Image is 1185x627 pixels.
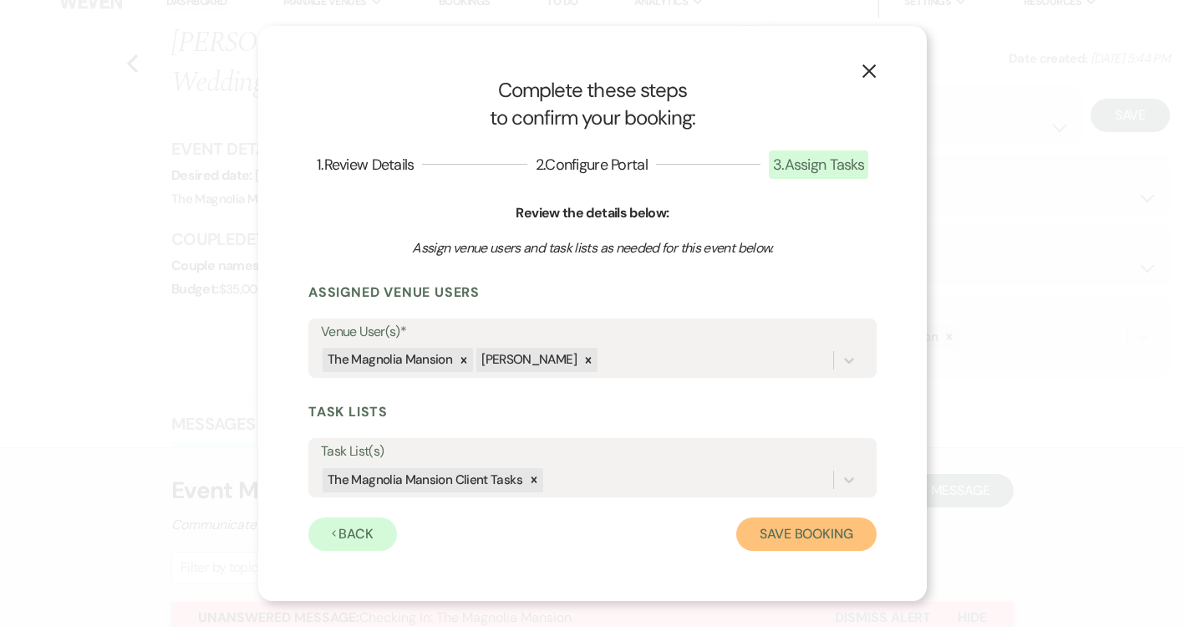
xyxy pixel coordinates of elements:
button: Back [308,517,397,551]
h6: Review the details below: [308,204,877,222]
span: 1 . Review Details [317,155,414,175]
h1: Complete these steps to confirm your booking: [308,76,877,132]
span: 3 . Assign Tasks [769,150,868,179]
div: [PERSON_NAME] [476,348,579,372]
button: Save Booking [736,517,877,551]
span: 2 . Configure Portal [536,155,648,175]
div: The Magnolia Mansion Client Tasks [323,468,525,492]
label: Task List(s) [321,440,864,464]
div: The Magnolia Mansion [323,348,455,372]
button: 1.Review Details [308,157,422,172]
button: 2.Configure Portal [527,157,656,172]
h3: Assigned Venue Users [308,283,877,302]
h3: Assign venue users and task lists as needed for this event below. [365,239,820,257]
label: Venue User(s)* [321,320,864,344]
h3: Task Lists [308,403,877,421]
button: 3.Assign Tasks [760,157,877,172]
